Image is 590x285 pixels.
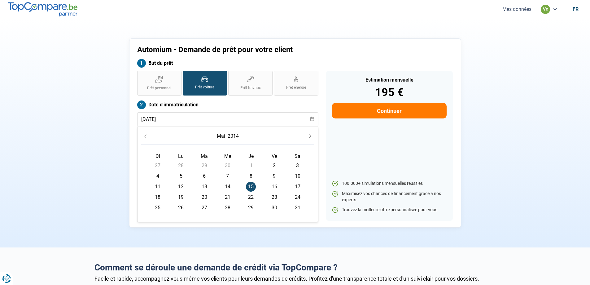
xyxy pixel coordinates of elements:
[286,85,306,90] span: Prêt énergie
[216,131,226,142] button: Choose Month
[223,161,233,171] span: 30
[169,203,193,213] td: 26
[216,192,239,203] td: 21
[216,160,239,171] td: 30
[176,203,186,213] span: 26
[239,171,263,181] td: 8
[201,153,208,159] span: Ma
[169,192,193,203] td: 19
[500,6,533,12] button: Mes données
[146,171,169,181] td: 4
[193,192,216,203] td: 20
[286,181,309,192] td: 17
[248,153,254,159] span: Je
[332,191,446,203] li: Maximisez vos chances de financement grâce à nos experts
[269,182,279,192] span: 16
[306,132,314,140] button: Next Month
[153,171,163,181] span: 4
[94,262,496,273] h2: Comment se déroule une demande de crédit via TopCompare ?
[293,203,303,213] span: 31
[332,207,446,213] li: Trouvez la meilleure offre personnalisée pour vous
[216,203,239,213] td: 28
[239,160,263,171] td: 1
[193,203,216,213] td: 27
[146,192,169,203] td: 18
[293,161,303,171] span: 3
[176,182,186,192] span: 12
[263,160,286,171] td: 2
[137,45,372,54] h1: Automium - Demande de prêt pour votre client
[146,160,169,171] td: 27
[332,78,446,82] div: Estimation mensuelle
[195,85,214,90] span: Prêt voiture
[332,180,446,187] li: 100.000+ simulations mensuelles réussies
[176,171,186,181] span: 5
[239,192,263,203] td: 22
[199,161,209,171] span: 29
[193,160,216,171] td: 29
[541,5,550,14] div: ve
[223,192,233,202] span: 21
[239,203,263,213] td: 29
[246,182,256,192] span: 15
[94,275,496,282] div: Facile et rapide, accompagnez vous même vos clients pour leurs demandes de crédits. Profitez d'un...
[199,192,209,202] span: 20
[286,192,309,203] td: 24
[153,203,163,213] span: 25
[199,182,209,192] span: 13
[176,192,186,202] span: 19
[286,171,309,181] td: 10
[263,181,286,192] td: 16
[199,171,209,181] span: 6
[141,132,150,140] button: Previous Month
[272,153,277,159] span: Ve
[169,181,193,192] td: 12
[153,182,163,192] span: 11
[226,131,240,142] button: Choose Year
[293,171,303,181] span: 10
[223,171,233,181] span: 7
[137,100,318,109] label: Date d'immatriculation
[269,171,279,181] span: 9
[286,160,309,171] td: 3
[176,161,186,171] span: 28
[193,171,216,181] td: 6
[169,171,193,181] td: 5
[137,112,318,126] input: jj/mm/aaaa
[153,192,163,202] span: 18
[155,153,160,159] span: Di
[193,181,216,192] td: 13
[269,203,279,213] span: 30
[239,181,263,192] td: 15
[332,87,446,98] div: 195 €
[147,86,171,91] span: Prêt personnel
[263,171,286,181] td: 9
[269,192,279,202] span: 23
[263,192,286,203] td: 23
[8,2,77,16] img: TopCompare.be
[332,103,446,118] button: Continuer
[169,160,193,171] td: 28
[146,203,169,213] td: 25
[216,181,239,192] td: 14
[146,181,169,192] td: 11
[295,153,300,159] span: Sa
[246,203,256,213] span: 29
[199,203,209,213] span: 27
[223,203,233,213] span: 28
[240,85,261,91] span: Prêt travaux
[216,171,239,181] td: 7
[293,182,303,192] span: 17
[263,203,286,213] td: 30
[246,161,256,171] span: 1
[246,171,256,181] span: 8
[246,192,256,202] span: 22
[223,182,233,192] span: 14
[137,59,318,68] label: But du prêt
[573,6,579,12] div: fr
[224,153,231,159] span: Me
[286,203,309,213] td: 31
[153,161,163,171] span: 27
[137,127,318,222] div: Choose Date
[269,161,279,171] span: 2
